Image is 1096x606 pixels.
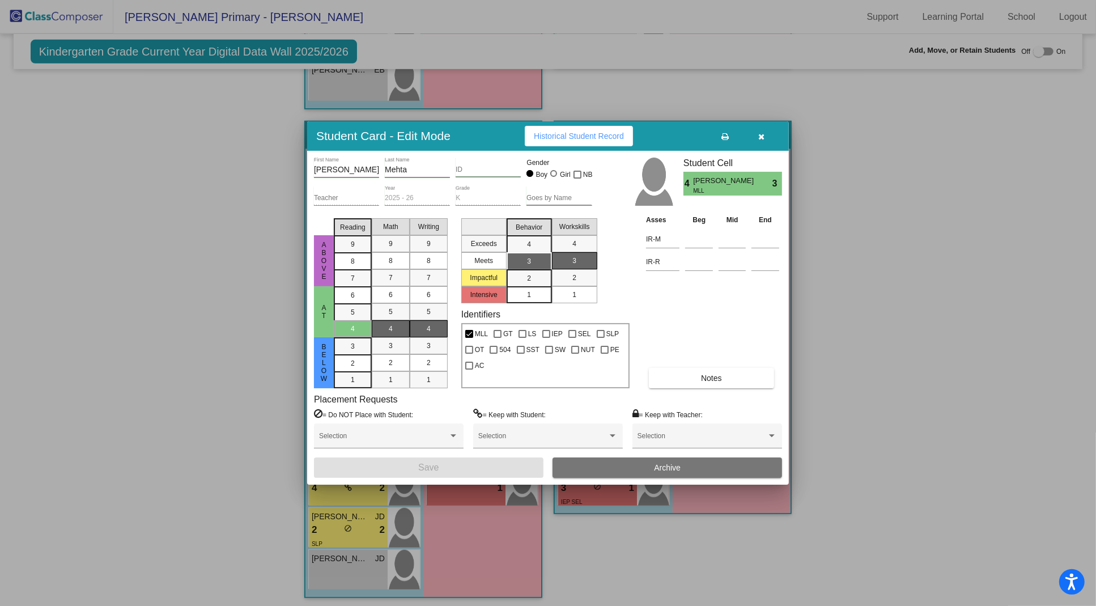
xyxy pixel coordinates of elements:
[646,231,679,248] input: assessment
[701,374,722,383] span: Notes
[527,256,531,266] span: 3
[427,239,431,249] span: 9
[559,169,571,180] div: Girl
[351,239,355,249] span: 9
[383,222,398,232] span: Math
[534,132,624,141] span: Historical Student Record
[351,273,355,283] span: 7
[385,194,450,202] input: year
[572,256,576,266] span: 3
[654,463,681,472] span: Archive
[319,343,329,383] span: Below
[456,194,521,202] input: grade
[503,327,513,341] span: GT
[351,256,355,266] span: 8
[583,168,593,181] span: NB
[389,273,393,283] span: 7
[516,222,542,232] span: Behavior
[682,214,716,226] th: Beg
[649,368,774,388] button: Notes
[581,343,595,357] span: NUT
[553,457,782,478] button: Archive
[526,158,592,168] mat-label: Gender
[610,343,619,357] span: PE
[772,177,782,190] span: 3
[427,307,431,317] span: 5
[473,409,546,420] label: = Keep with Student:
[526,343,539,357] span: SST
[427,290,431,300] span: 6
[527,273,531,283] span: 2
[319,304,329,320] span: At
[716,214,749,226] th: Mid
[475,359,485,372] span: AC
[389,290,393,300] span: 6
[683,177,693,190] span: 4
[314,194,379,202] input: teacher
[351,375,355,385] span: 1
[351,324,355,334] span: 4
[526,194,592,202] input: goes by name
[389,341,393,351] span: 3
[351,341,355,351] span: 3
[319,241,329,281] span: Above
[427,375,431,385] span: 1
[389,375,393,385] span: 1
[316,129,451,143] h3: Student Card - Edit Mode
[525,126,633,146] button: Historical Student Record
[389,307,393,317] span: 5
[351,290,355,300] span: 6
[578,327,591,341] span: SEL
[693,175,756,187] span: [PERSON_NAME]
[572,290,576,300] span: 1
[389,358,393,368] span: 2
[693,187,748,195] span: MLL
[555,343,566,357] span: SW
[427,256,431,266] span: 8
[527,239,531,249] span: 4
[559,222,590,232] span: Workskills
[389,256,393,266] span: 8
[572,273,576,283] span: 2
[749,214,782,226] th: End
[528,327,537,341] span: LS
[427,273,431,283] span: 7
[683,158,782,168] h3: Student Cell
[389,324,393,334] span: 4
[427,358,431,368] span: 2
[418,463,439,472] span: Save
[606,327,619,341] span: SLP
[646,253,679,270] input: assessment
[499,343,511,357] span: 504
[389,239,393,249] span: 9
[314,409,413,420] label: = Do NOT Place with Student:
[461,309,500,320] label: Identifiers
[527,290,531,300] span: 1
[314,394,398,405] label: Placement Requests
[427,341,431,351] span: 3
[418,222,439,232] span: Writing
[475,343,485,357] span: OT
[632,409,703,420] label: = Keep with Teacher:
[314,457,543,478] button: Save
[536,169,548,180] div: Boy
[643,214,682,226] th: Asses
[351,358,355,368] span: 2
[340,222,366,232] span: Reading
[351,307,355,317] span: 5
[427,324,431,334] span: 4
[572,239,576,249] span: 4
[475,327,488,341] span: MLL
[552,327,563,341] span: IEP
